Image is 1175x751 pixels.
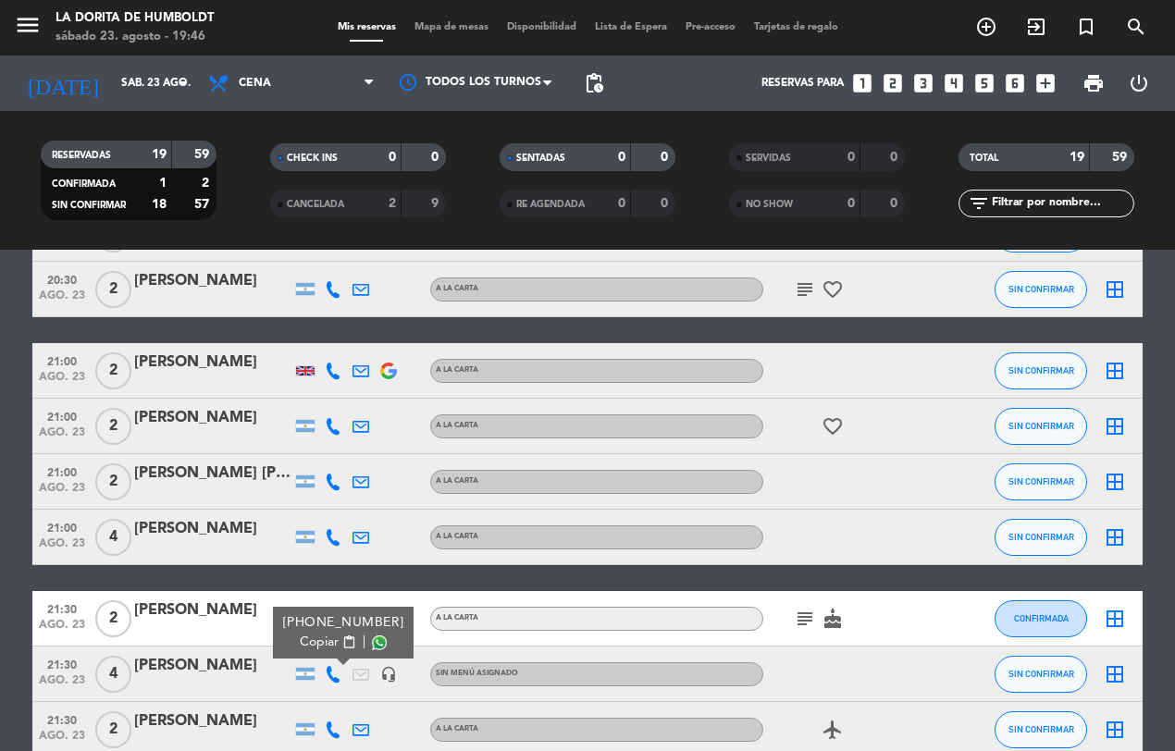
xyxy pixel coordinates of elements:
[436,670,518,677] span: Sin menú asignado
[39,619,85,640] span: ago. 23
[436,477,478,485] span: A LA CARTA
[52,201,126,210] span: SIN CONFIRMAR
[159,177,167,190] strong: 1
[431,197,442,210] strong: 9
[618,197,625,210] strong: 0
[300,633,339,652] span: Copiar
[1104,360,1126,382] i: border_all
[95,352,131,389] span: 2
[1025,16,1047,38] i: exit_to_app
[1033,71,1057,95] i: add_box
[14,11,42,45] button: menu
[850,71,874,95] i: looks_one
[389,197,396,210] strong: 2
[134,517,291,541] div: [PERSON_NAME]
[202,177,213,190] strong: 2
[283,613,404,633] div: [PHONE_NUMBER]
[405,22,498,32] span: Mapa de mesas
[14,11,42,39] i: menu
[39,708,85,730] span: 21:30
[761,77,844,90] span: Reservas para
[1116,55,1161,111] div: LOG OUT
[1008,532,1074,542] span: SIN CONFIRMAR
[1104,278,1126,301] i: border_all
[746,200,793,209] span: NO SHOW
[134,598,291,622] div: [PERSON_NAME]
[661,151,672,164] strong: 0
[1008,365,1074,375] span: SIN CONFIRMAR
[39,461,85,482] span: 21:00
[1008,421,1074,431] span: SIN CONFIRMAR
[95,711,131,748] span: 2
[972,71,996,95] i: looks_5
[794,278,816,301] i: subject
[1008,669,1074,679] span: SIN CONFIRMAR
[194,198,213,211] strong: 57
[39,426,85,448] span: ago. 23
[380,363,397,379] img: google-logo.png
[134,654,291,678] div: [PERSON_NAME]
[970,154,998,163] span: TOTAL
[995,600,1087,637] button: CONFIRMADA
[39,537,85,559] span: ago. 23
[436,285,478,292] span: A LA CARTA
[822,719,844,741] i: airplanemode_active
[436,725,478,733] span: A LA CARTA
[152,198,167,211] strong: 18
[794,608,816,630] i: subject
[39,482,85,503] span: ago. 23
[56,9,214,28] div: La Dorita de Humboldt
[516,154,565,163] span: SENTADAS
[1104,719,1126,741] i: border_all
[911,71,935,95] i: looks_3
[95,656,131,693] span: 4
[287,154,338,163] span: CHECK INS
[95,519,131,556] span: 4
[1014,613,1069,623] span: CONFIRMADA
[134,709,291,733] div: [PERSON_NAME]
[134,406,291,430] div: [PERSON_NAME]
[995,271,1087,308] button: SIN CONFIRMAR
[586,22,676,32] span: Lista de Espera
[39,730,85,751] span: ago. 23
[134,269,291,293] div: [PERSON_NAME]
[676,22,745,32] span: Pre-acceso
[431,151,442,164] strong: 0
[95,271,131,308] span: 2
[56,28,214,46] div: sábado 23. agosto - 19:46
[95,408,131,445] span: 2
[39,350,85,371] span: 21:00
[995,463,1087,500] button: SIN CONFIRMAR
[881,71,905,95] i: looks_two
[995,408,1087,445] button: SIN CONFIRMAR
[990,193,1133,214] input: Filtrar por nombre...
[39,516,85,537] span: 21:00
[968,192,990,215] i: filter_list
[995,352,1087,389] button: SIN CONFIRMAR
[1125,16,1147,38] i: search
[328,22,405,32] span: Mis reservas
[995,656,1087,693] button: SIN CONFIRMAR
[300,633,356,652] button: Copiarcontent_paste
[1128,72,1150,94] i: power_settings_new
[847,151,855,164] strong: 0
[1104,415,1126,437] i: border_all
[618,151,625,164] strong: 0
[1104,526,1126,548] i: border_all
[436,422,478,429] span: A LA CARTA
[822,608,844,630] i: cake
[14,63,112,104] i: [DATE]
[380,666,397,683] i: headset_mic
[39,268,85,289] span: 20:30
[134,462,291,486] div: [PERSON_NAME] [PERSON_NAME] Brindesi
[39,674,85,696] span: ago. 23
[389,151,396,164] strong: 0
[1104,663,1126,685] i: border_all
[822,278,844,301] i: favorite_border
[436,614,478,622] span: A LA CARTA
[1070,151,1084,164] strong: 19
[1003,71,1027,95] i: looks_6
[52,179,116,189] span: CONFIRMADA
[1112,151,1131,164] strong: 59
[583,72,605,94] span: pending_actions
